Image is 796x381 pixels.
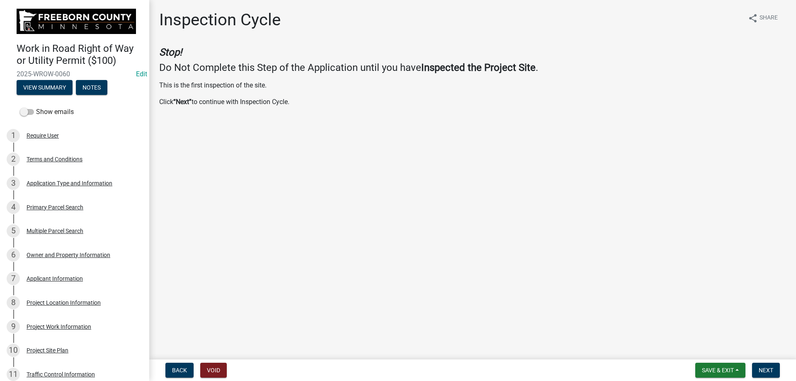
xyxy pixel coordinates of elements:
label: Show emails [20,107,74,117]
div: Applicant Information [27,276,83,282]
div: 10 [7,344,20,357]
i: share [748,13,758,23]
strong: “Next” [173,98,192,106]
button: Notes [76,80,107,95]
h4: Work in Road Right of Way or Utility Permit ($100) [17,43,143,67]
div: 3 [7,177,20,190]
div: Project Work Information [27,324,91,330]
h1: Inspection Cycle [159,10,281,30]
button: Save & Exit [695,363,745,378]
button: shareShare [741,10,784,26]
div: Primary Parcel Search [27,204,83,210]
a: Edit [136,70,147,78]
wm-modal-confirm: Edit Application Number [136,70,147,78]
span: Back [172,367,187,374]
div: 9 [7,320,20,333]
div: Project Location Information [27,300,101,306]
img: Freeborn County, Minnesota [17,9,136,34]
strong: Stop! [159,46,182,58]
div: 8 [7,296,20,309]
span: Next [759,367,773,374]
div: 2 [7,153,20,166]
button: Next [752,363,780,378]
div: Project Site Plan [27,347,68,353]
wm-modal-confirm: Notes [76,85,107,91]
div: Owner and Property Information [27,252,110,258]
button: View Summary [17,80,73,95]
button: Back [165,363,194,378]
button: Void [200,363,227,378]
div: 11 [7,368,20,381]
div: Multiple Parcel Search [27,228,83,234]
span: Save & Exit [702,367,734,374]
h4: Do Not Complete this Step of the Application until you have . [159,62,786,74]
div: 4 [7,201,20,214]
span: 2025-WROW-0060 [17,70,133,78]
div: 5 [7,224,20,238]
wm-modal-confirm: Summary [17,85,73,91]
div: Traffic Control Information [27,371,95,377]
div: 6 [7,248,20,262]
div: 1 [7,129,20,142]
div: Application Type and Information [27,180,112,186]
p: Click to continue with Inspection Cycle. [159,97,786,107]
div: 7 [7,272,20,285]
div: Terms and Conditions [27,156,83,162]
div: Require User [27,133,59,138]
span: Share [760,13,778,23]
strong: Inspected the Project Site [421,62,536,73]
p: This is the first inspection of the site. [159,80,786,90]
